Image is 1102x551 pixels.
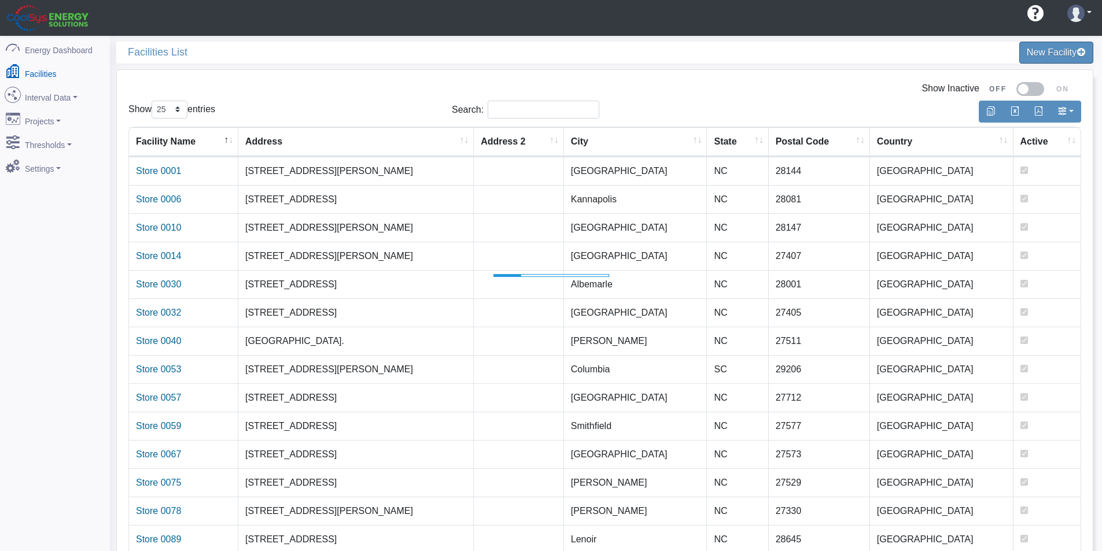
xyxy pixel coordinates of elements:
img: user-3.svg [1067,5,1085,22]
a: Store 0001 [136,166,181,176]
button: Copy to clipboard [979,101,1003,123]
td: Albemarle [564,270,707,298]
td: NC [707,497,768,525]
a: Store 0059 [136,421,181,431]
th: State : activate to sort column ascending [707,127,768,157]
td: NC [707,468,768,497]
td: 27712 [769,383,870,412]
td: SC [707,355,768,383]
a: Store 0078 [136,506,181,516]
td: NC [707,270,768,298]
td: [GEOGRAPHIC_DATA] [870,383,1013,412]
button: Generate PDF [1026,101,1051,123]
td: 28081 [769,185,870,213]
a: Store 0057 [136,393,181,402]
td: 28144 [769,157,870,185]
td: [STREET_ADDRESS] [238,468,474,497]
td: NC [707,157,768,185]
td: [GEOGRAPHIC_DATA] [564,157,707,185]
td: Smithfield [564,412,707,440]
td: [GEOGRAPHIC_DATA] [870,497,1013,525]
td: NC [707,242,768,270]
td: [STREET_ADDRESS] [238,383,474,412]
td: Kannapolis [564,185,707,213]
th: Postal Code : activate to sort column ascending [769,127,870,157]
td: [GEOGRAPHIC_DATA] [870,440,1013,468]
td: [STREET_ADDRESS][PERSON_NAME] [238,157,474,185]
td: 27407 [769,242,870,270]
td: 27511 [769,327,870,355]
a: Store 0006 [136,194,181,204]
a: Store 0089 [136,534,181,544]
td: [GEOGRAPHIC_DATA] [564,440,707,468]
span: Facilities List [128,42,611,63]
a: Store 0040 [136,336,181,346]
td: [STREET_ADDRESS] [238,440,474,468]
th: Address 2 : activate to sort column ascending [474,127,564,157]
td: 27330 [769,497,870,525]
td: [STREET_ADDRESS] [238,298,474,327]
td: [GEOGRAPHIC_DATA]. [238,327,474,355]
label: Search: [452,101,599,119]
td: NC [707,412,768,440]
th: Country : activate to sort column ascending [870,127,1013,157]
td: [STREET_ADDRESS][PERSON_NAME] [238,355,474,383]
td: [GEOGRAPHIC_DATA] [564,213,707,242]
td: 27405 [769,298,870,327]
td: NC [707,383,768,412]
td: 28147 [769,213,870,242]
th: Facility Name : activate to sort column descending [129,127,238,157]
td: NC [707,213,768,242]
td: 27529 [769,468,870,497]
td: 27577 [769,412,870,440]
td: NC [707,440,768,468]
td: NC [707,327,768,355]
label: Show entries [128,101,215,119]
td: 28001 [769,270,870,298]
td: NC [707,298,768,327]
a: Store 0010 [136,223,181,232]
td: Columbia [564,355,707,383]
button: Export to Excel [1003,101,1027,123]
td: [GEOGRAPHIC_DATA] [870,157,1013,185]
td: 29206 [769,355,870,383]
td: [PERSON_NAME] [564,497,707,525]
td: [GEOGRAPHIC_DATA] [870,298,1013,327]
td: [GEOGRAPHIC_DATA] [564,298,707,327]
td: [GEOGRAPHIC_DATA] [870,355,1013,383]
a: Store 0075 [136,478,181,487]
td: [GEOGRAPHIC_DATA] [564,383,707,412]
td: NC [707,185,768,213]
th: Address : activate to sort column ascending [238,127,474,157]
button: Show/Hide Columns [1050,101,1081,123]
a: Store 0032 [136,308,181,317]
th: Active : activate to sort column ascending [1013,127,1081,157]
td: [STREET_ADDRESS] [238,270,474,298]
a: Store 0014 [136,251,181,261]
a: Store 0067 [136,449,181,459]
td: [STREET_ADDRESS][PERSON_NAME] [238,213,474,242]
td: [GEOGRAPHIC_DATA] [870,242,1013,270]
select: Showentries [152,101,187,119]
td: [GEOGRAPHIC_DATA] [870,270,1013,298]
td: [STREET_ADDRESS] [238,185,474,213]
td: [PERSON_NAME] [564,468,707,497]
td: [GEOGRAPHIC_DATA] [870,412,1013,440]
td: [GEOGRAPHIC_DATA] [564,242,707,270]
td: [PERSON_NAME] [564,327,707,355]
td: [STREET_ADDRESS][PERSON_NAME] [238,497,474,525]
td: [GEOGRAPHIC_DATA] [870,327,1013,355]
td: [GEOGRAPHIC_DATA] [870,213,1013,242]
td: [STREET_ADDRESS][PERSON_NAME] [238,242,474,270]
td: [GEOGRAPHIC_DATA] [870,468,1013,497]
a: Store 0030 [136,279,181,289]
div: Show Inactive [128,82,1081,96]
th: City : activate to sort column ascending [564,127,707,157]
a: New Facility [1019,42,1093,64]
td: [GEOGRAPHIC_DATA] [870,185,1013,213]
td: [STREET_ADDRESS] [238,412,474,440]
input: Search: [488,101,599,119]
td: 27573 [769,440,870,468]
a: Store 0053 [136,364,181,374]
